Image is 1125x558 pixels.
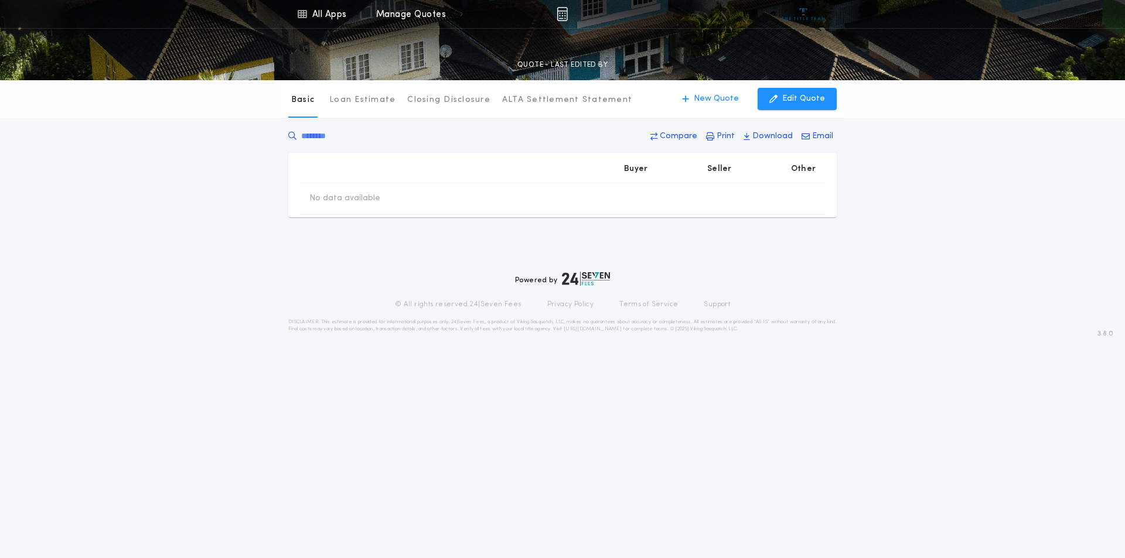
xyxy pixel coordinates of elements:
[517,59,608,71] p: QUOTE - LAST EDITED BY
[670,88,751,110] button: New Quote
[1097,328,1113,339] span: 3.8.0
[619,300,678,309] a: Terms of Service
[812,131,833,142] p: Email
[704,300,730,309] a: Support
[717,131,735,142] p: Print
[758,88,837,110] button: Edit Quote
[782,8,826,20] img: vs-icon
[407,94,490,106] p: Closing Disclosure
[562,272,610,286] img: logo
[300,183,390,214] td: No data available
[647,126,701,147] button: Compare
[740,126,796,147] button: Download
[782,93,825,105] p: Edit Quote
[798,126,837,147] button: Email
[660,131,697,142] p: Compare
[791,163,816,175] p: Other
[557,7,568,21] img: img
[707,163,732,175] p: Seller
[395,300,521,309] p: © All rights reserved. 24|Seven Fees
[703,126,738,147] button: Print
[291,94,315,106] p: Basic
[329,94,396,106] p: Loan Estimate
[515,272,610,286] div: Powered by
[694,93,739,105] p: New Quote
[288,319,837,333] p: DISCLAIMER: This estimate is provided for informational purposes only. 24|Seven Fees, a product o...
[564,327,622,331] a: [URL][DOMAIN_NAME]
[502,94,632,106] p: ALTA Settlement Statement
[752,131,793,142] p: Download
[624,163,647,175] p: Buyer
[547,300,594,309] a: Privacy Policy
